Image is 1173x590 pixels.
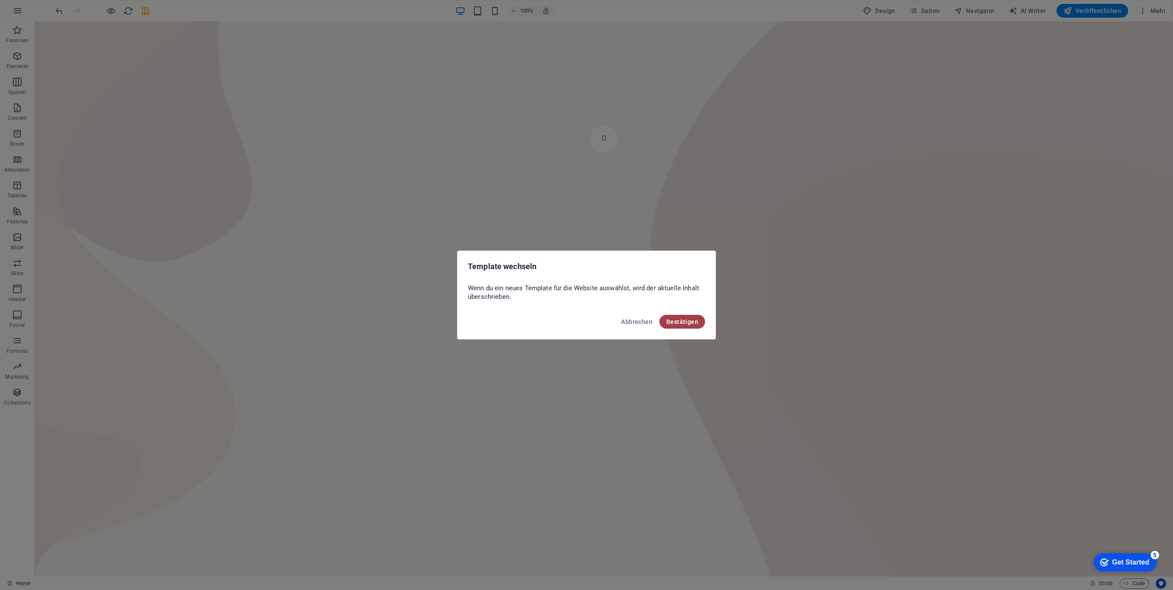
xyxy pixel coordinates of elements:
[468,284,705,301] p: Wenn du ein neues Template für die Website auswählst, wird der aktuelle Inhalt überschrieben.
[468,261,705,272] h2: Template wechseln
[621,318,652,325] span: Abbrechen
[25,9,63,17] div: Get Started
[659,315,705,329] button: Bestätigen
[64,2,72,10] div: 5
[666,318,698,325] span: Bestätigen
[7,4,70,22] div: Get Started 5 items remaining, 0% complete
[618,315,656,329] button: Abbrechen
